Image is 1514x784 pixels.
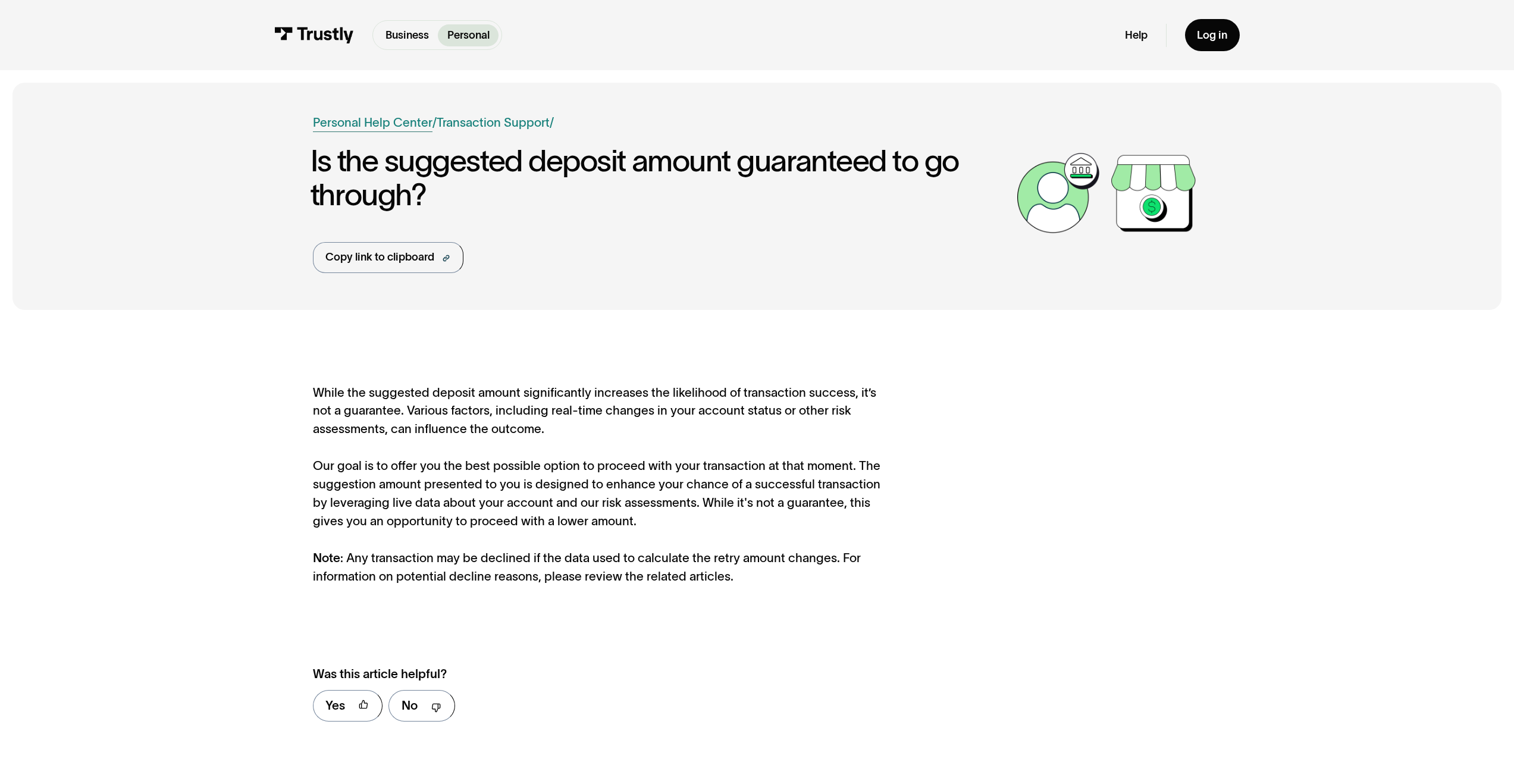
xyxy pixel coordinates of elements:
a: Copy link to clipboard [313,242,463,273]
a: Yes [313,690,383,722]
div: Log in [1197,29,1227,42]
div: Copy link to clipboard [325,249,434,265]
a: Log in [1185,19,1240,51]
h1: Is the suggested deposit amount guaranteed to go through? [311,144,1011,211]
a: Help [1125,29,1148,42]
p: Personal [447,27,490,43]
div: Yes [325,697,345,715]
a: Personal [438,24,499,46]
p: Business [385,27,429,43]
div: While the suggested deposit amount significantly increases the likelihood of transaction success,... [313,384,885,586]
div: / [550,114,554,132]
a: Transaction Support [437,115,550,129]
div: No [402,697,418,715]
a: No [388,690,454,722]
div: / [432,114,437,132]
strong: Note [313,551,340,565]
div: Was this article helpful? [313,665,852,683]
img: Trustly Logo [274,27,354,43]
a: Personal Help Center [313,114,432,132]
a: Business [376,24,438,46]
